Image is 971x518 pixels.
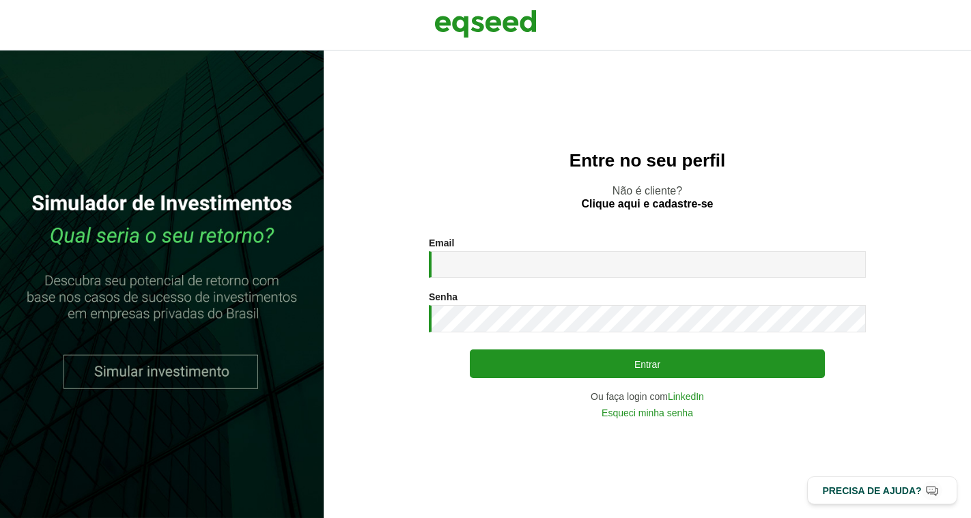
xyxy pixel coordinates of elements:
[351,151,944,171] h2: Entre no seu perfil
[429,292,458,302] label: Senha
[602,408,693,418] a: Esqueci minha senha
[429,238,454,248] label: Email
[429,392,866,401] div: Ou faça login com
[434,7,537,41] img: EqSeed Logo
[582,199,714,210] a: Clique aqui e cadastre-se
[668,392,704,401] a: LinkedIn
[470,349,825,378] button: Entrar
[351,184,944,210] p: Não é cliente?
